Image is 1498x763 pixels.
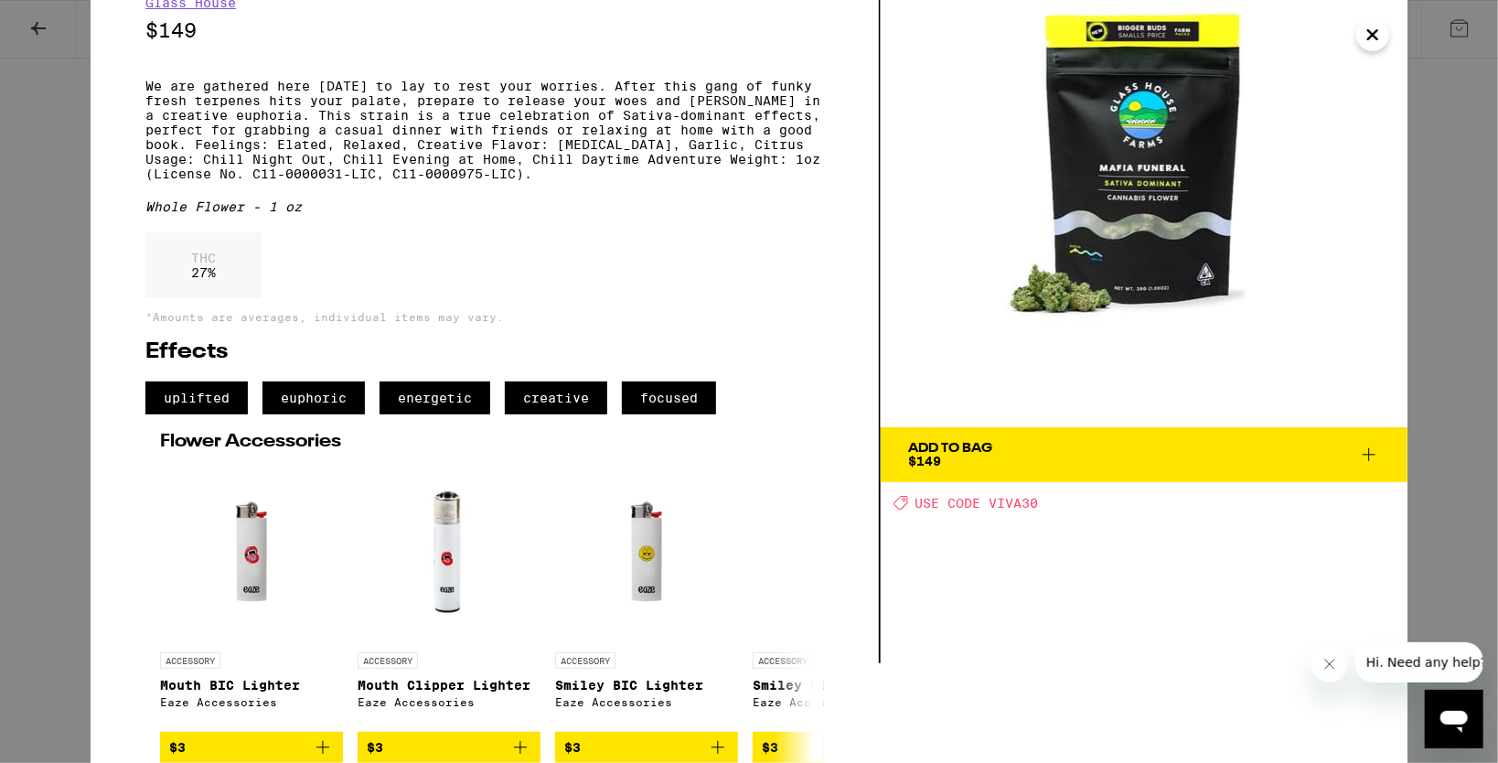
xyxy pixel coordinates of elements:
img: Eaze Accessories - Smiley Clipper Lighter [753,460,936,643]
p: *Amounts are averages, individual items may vary. [145,311,824,323]
button: Add to bag [160,732,343,763]
span: $3 [564,740,581,755]
div: Eaze Accessories [358,696,540,708]
span: Hi. Need any help? [11,13,132,27]
iframe: Close message [1311,646,1348,682]
p: Smiley BIC Lighter [555,678,738,693]
span: USE CODE VIVA30 [915,496,1038,510]
p: Mouth Clipper Lighter [358,678,540,693]
span: creative [505,381,607,414]
img: Eaze Accessories - Mouth BIC Lighter [180,460,322,643]
p: We are gathered here [DATE] to lay to rest your worries. After this gang of funky fresh terpenes ... [145,79,824,181]
p: Smiley Clipper Lighter [753,678,936,693]
div: Eaze Accessories [555,696,738,708]
span: euphoric [262,381,365,414]
p: ACCESSORY [160,652,220,669]
iframe: Button to launch messaging window [1425,690,1483,748]
p: Mouth BIC Lighter [160,678,343,693]
span: focused [622,381,716,414]
span: $3 [367,740,383,755]
img: Eaze Accessories - Mouth Clipper Lighter [358,460,540,643]
a: Open page for Smiley BIC Lighter from Eaze Accessories [555,460,738,732]
p: $149 [145,19,824,42]
button: Add to bag [753,732,936,763]
div: Add To Bag [908,442,992,455]
h2: Flower Accessories [160,433,809,451]
p: ACCESSORY [753,652,813,669]
p: ACCESSORY [555,652,615,669]
div: Eaze Accessories [753,696,936,708]
a: Open page for Mouth BIC Lighter from Eaze Accessories [160,460,343,732]
p: THC [191,251,216,265]
iframe: Message from company [1355,642,1483,682]
button: Add to bag [358,732,540,763]
span: energetic [380,381,490,414]
a: Open page for Mouth Clipper Lighter from Eaze Accessories [358,460,540,732]
p: ACCESSORY [358,652,418,669]
h2: Effects [145,341,824,363]
button: Add to bag [555,732,738,763]
span: $3 [169,740,186,755]
span: $3 [762,740,778,755]
button: Add To Bag$149 [881,427,1407,482]
span: uplifted [145,381,248,414]
div: Eaze Accessories [160,696,343,708]
a: Open page for Smiley Clipper Lighter from Eaze Accessories [753,460,936,732]
button: Close [1356,18,1389,51]
div: Whole Flower - 1 oz [145,199,824,214]
span: $149 [908,454,941,468]
img: Eaze Accessories - Smiley BIC Lighter [575,460,717,643]
div: 27 % [145,232,262,298]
